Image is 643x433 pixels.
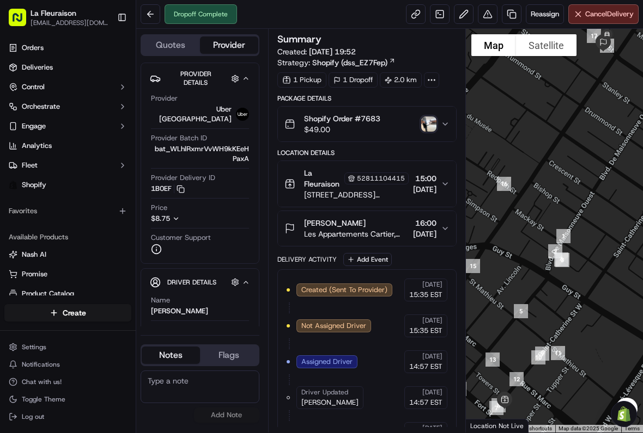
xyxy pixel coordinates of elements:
[22,63,53,72] span: Deliveries
[103,214,175,225] span: API Documentation
[531,9,559,19] span: Reassign
[151,173,215,183] span: Provider Delivery ID
[151,133,207,143] span: Provider Batch ID
[277,255,337,264] div: Delivery Activity
[11,215,20,224] div: 📗
[22,269,47,279] span: Promise
[357,174,405,183] span: 52811104415
[22,121,46,131] span: Engage
[31,18,108,27] button: [EMAIL_ADDRESS][DOMAIN_NAME]
[380,72,422,88] div: 2.0 km
[409,362,442,372] span: 14:57 EST
[409,326,442,336] span: 15:35 EST
[547,342,569,364] div: 11
[422,280,442,289] span: [DATE]
[22,360,60,369] span: Notifications
[28,70,196,82] input: Got a question? Start typing here...
[278,161,456,207] button: La Fleuraison52811104415[STREET_ADDRESS][PERSON_NAME]15:00[DATE]
[413,228,436,239] span: [DATE]
[180,70,211,87] span: Provider Details
[312,57,387,68] span: Shopify (dss_EZ7Fep)
[22,82,45,92] span: Control
[63,307,86,318] span: Create
[585,9,634,19] span: Cancel Delivery
[277,72,326,88] div: 1 Pickup
[4,285,131,302] button: Product Catalog
[77,240,132,249] a: Powered byPylon
[329,72,378,88] div: 1 Dropoff
[309,47,356,57] span: [DATE] 19:52
[304,189,409,200] span: [STREET_ADDRESS][PERSON_NAME]
[236,108,249,121] img: uber-new-logo.jpeg
[22,289,74,299] span: Product Catalog
[277,57,396,68] div: Strategy:
[301,321,366,331] span: Not Assigned Driver
[151,184,185,194] button: 1B0EF
[151,295,170,305] span: Name
[301,398,359,407] span: [PERSON_NAME]
[151,104,232,124] span: Uber [GEOGRAPHIC_DATA]
[526,4,564,24] button: Reassign
[22,102,60,112] span: Orchestrate
[421,116,436,132] img: photo_proof_of_delivery image
[108,240,132,249] span: Pylon
[487,394,510,417] div: 8
[92,215,101,224] div: 💻
[4,304,131,321] button: Create
[11,11,33,33] img: Nash
[559,425,618,431] span: Map data ©2025 Google
[22,395,65,404] span: Toggle Theme
[4,157,131,174] button: Fleet
[22,43,44,53] span: Orders
[552,225,575,248] div: 1
[4,117,131,135] button: Engage
[9,289,127,299] a: Product Catalog
[7,209,88,229] a: 📗Knowledge Base
[185,107,198,120] button: Start new chat
[304,124,380,135] span: $49.00
[142,36,200,54] button: Quotes
[4,374,131,389] button: Chat with us!
[22,343,46,351] span: Settings
[4,202,131,220] div: Favorites
[11,44,198,61] p: Welcome 👋
[9,250,127,259] a: Nash AI
[301,357,353,367] span: Assigned Driver
[4,409,131,424] button: Log out
[301,388,348,397] span: Driver Updated
[4,265,131,283] button: Promise
[9,269,127,279] a: Promise
[49,104,179,115] div: Start new chat
[88,209,179,229] a: 💻API Documentation
[151,203,167,213] span: Price
[22,250,46,259] span: Nash AI
[31,8,76,18] button: La Fleuraison
[466,419,529,432] div: Location Not Live
[422,388,442,397] span: [DATE]
[34,169,88,177] span: [PERSON_NAME]
[151,233,211,243] span: Customer Support
[23,104,43,123] img: 9188753566659_6852d8bf1fb38e338040_72.png
[150,67,250,89] button: Provider Details
[96,169,119,177] span: [DATE]
[9,181,17,189] img: Shopify logo
[409,290,442,300] span: 15:35 EST
[304,113,380,124] span: Shopify Order #7683
[4,78,131,96] button: Control
[4,176,131,194] a: Shopify
[304,168,342,189] span: La Fleuraison
[4,137,131,154] a: Analytics
[22,160,38,170] span: Fleet
[469,418,505,432] img: Google
[422,352,442,361] span: [DATE]
[583,24,605,47] div: 17
[485,397,508,419] div: 7
[277,34,321,44] h3: Summary
[169,139,198,152] button: See all
[278,211,456,246] button: [PERSON_NAME]Les Appartements Cartier, [STREET_ADDRESS]16:00[DATE]
[11,141,73,150] div: Past conversations
[151,214,170,223] span: $8.75
[301,285,387,295] span: Created (Sent To Provider)
[277,46,356,57] span: Created:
